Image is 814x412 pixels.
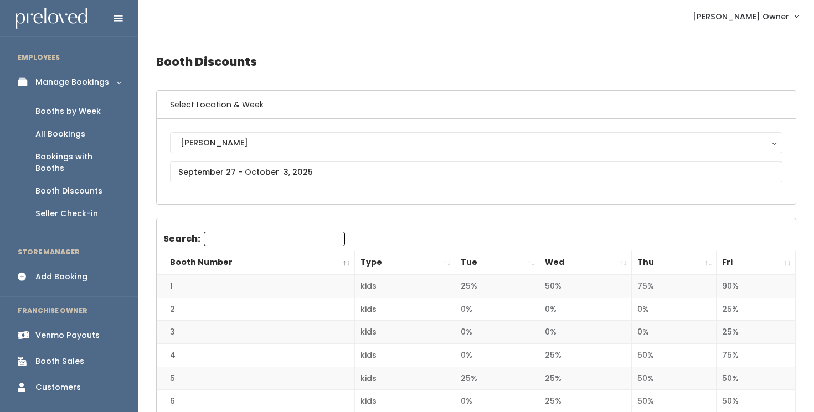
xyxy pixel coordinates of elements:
td: 0% [631,321,717,344]
td: 0% [539,321,632,344]
td: 0% [455,321,539,344]
label: Search: [163,232,345,246]
td: 25% [717,298,796,321]
div: [PERSON_NAME] [181,137,772,149]
td: 25% [455,274,539,298]
td: 2 [157,298,354,321]
td: 0% [539,298,632,321]
td: 0% [455,344,539,367]
th: Fri: activate to sort column ascending [717,251,796,275]
div: Venmo Payouts [35,330,100,341]
td: 25% [717,321,796,344]
th: Thu: activate to sort column ascending [631,251,717,275]
td: kids [354,298,455,321]
td: 25% [539,367,632,390]
td: 0% [455,298,539,321]
td: kids [354,274,455,298]
input: Search: [204,232,345,246]
td: 25% [539,344,632,367]
td: 50% [631,344,717,367]
h6: Select Location & Week [157,91,796,119]
td: 50% [539,274,632,298]
span: [PERSON_NAME] Owner [693,11,789,23]
div: Booth Sales [35,356,84,367]
div: Bookings with Booths [35,151,121,174]
td: 5 [157,367,354,390]
td: kids [354,367,455,390]
div: Booth Discounts [35,185,102,197]
td: 75% [631,274,717,298]
h4: Booth Discounts [156,46,796,77]
div: All Bookings [35,128,85,140]
td: kids [354,321,455,344]
input: September 27 - October 3, 2025 [170,161,782,182]
td: 4 [157,344,354,367]
div: Seller Check-in [35,208,98,220]
div: Customers [35,382,81,393]
th: Tue: activate to sort column ascending [455,251,539,275]
button: [PERSON_NAME] [170,132,782,153]
th: Type: activate to sort column ascending [354,251,455,275]
div: Booths by Week [35,106,101,117]
div: Add Booking [35,271,87,283]
td: 75% [717,344,796,367]
td: 3 [157,321,354,344]
div: Manage Bookings [35,76,109,88]
td: kids [354,344,455,367]
td: 50% [631,367,717,390]
img: preloved logo [16,8,87,29]
td: 0% [631,298,717,321]
th: Booth Number: activate to sort column descending [157,251,354,275]
td: 1 [157,274,354,298]
td: 90% [717,274,796,298]
td: 25% [455,367,539,390]
td: 50% [717,367,796,390]
a: [PERSON_NAME] Owner [682,4,810,28]
th: Wed: activate to sort column ascending [539,251,632,275]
